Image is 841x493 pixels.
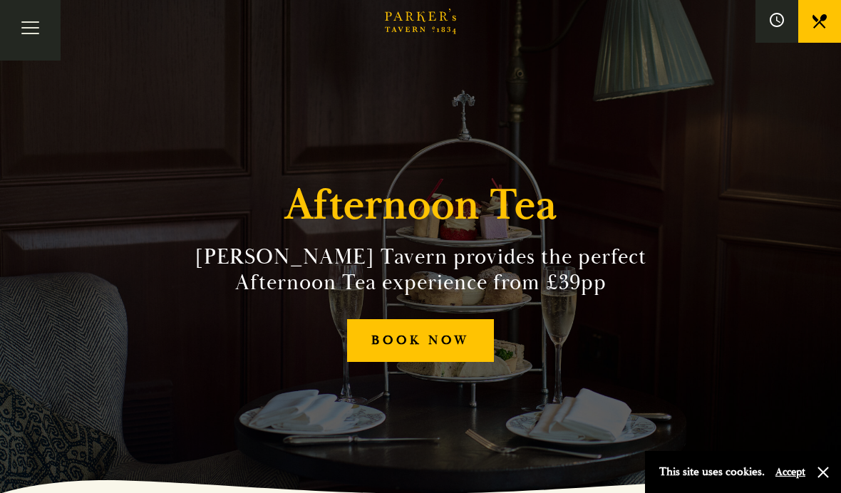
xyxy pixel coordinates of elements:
[153,245,688,296] h2: [PERSON_NAME] Tavern provides the perfect Afternoon Tea experience from £39pp
[816,465,830,479] button: Close and accept
[775,465,805,479] button: Accept
[285,180,557,231] h1: Afternoon Tea
[659,462,765,482] p: This site uses cookies.
[347,319,494,363] a: BOOK NOW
